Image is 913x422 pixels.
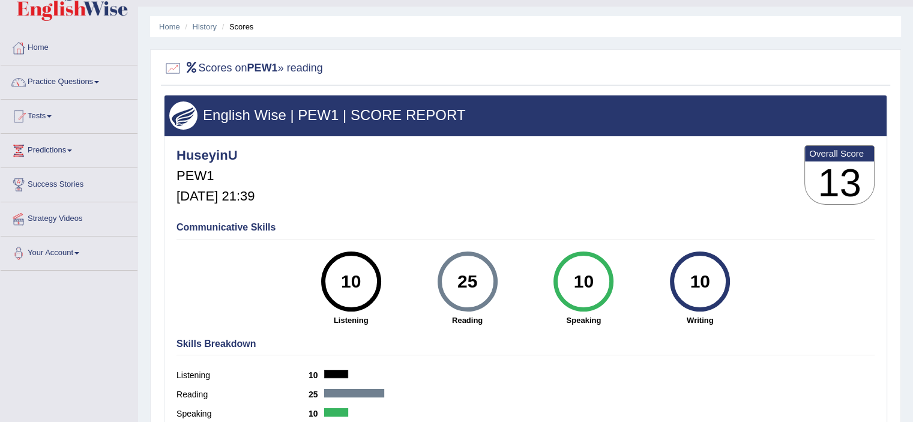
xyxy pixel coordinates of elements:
a: Strategy Videos [1,202,137,232]
label: Listening [176,369,309,382]
strong: Listening [299,315,403,326]
h4: HuseyinU [176,148,255,163]
h5: PEW1 [176,169,255,183]
h3: 13 [805,161,874,205]
strong: Speaking [531,315,636,326]
a: Predictions [1,134,137,164]
h4: Skills Breakdown [176,339,875,349]
div: 10 [562,256,606,307]
a: Home [159,22,180,31]
a: History [193,22,217,31]
img: wings.png [169,101,197,130]
a: Practice Questions [1,65,137,95]
a: Success Stories [1,168,137,198]
h2: Scores on » reading [164,59,323,77]
b: 10 [309,409,324,418]
div: 25 [445,256,489,307]
div: 10 [329,256,373,307]
b: PEW1 [247,62,278,74]
label: Speaking [176,408,309,420]
a: Tests [1,100,137,130]
a: Your Account [1,237,137,267]
strong: Reading [415,315,520,326]
li: Scores [219,21,254,32]
h3: English Wise | PEW1 | SCORE REPORT [169,107,882,123]
b: 10 [309,370,324,380]
b: Overall Score [809,148,870,158]
h4: Communicative Skills [176,222,875,233]
strong: Writing [648,315,752,326]
div: 10 [678,256,722,307]
label: Reading [176,388,309,401]
h5: [DATE] 21:39 [176,189,255,203]
b: 25 [309,390,324,399]
a: Home [1,31,137,61]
